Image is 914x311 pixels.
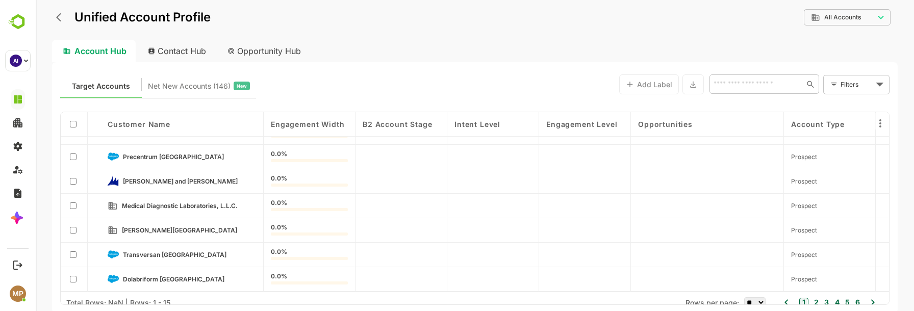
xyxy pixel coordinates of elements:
[755,275,781,283] span: Prospect
[805,79,837,90] div: Filters
[235,175,312,187] div: 0.0%
[775,13,839,22] div: All Accounts
[804,73,854,95] div: Filters
[235,120,309,128] span: Engagement Width
[419,120,465,128] span: Intent Level
[112,80,195,93] span: Net New Accounts ( 146 )
[10,55,22,67] div: AI
[764,298,773,307] button: 1
[807,297,814,308] button: 5
[755,120,809,128] span: Account Type
[201,80,211,93] span: New
[18,10,33,25] button: back
[776,297,783,308] button: 2
[104,40,180,62] div: Contact Hub
[755,251,781,258] span: Prospect
[86,202,202,210] span: Medical Diagnostic Laboratories, L.L.C.
[797,297,804,308] button: 4
[511,120,581,128] span: Engagement Level
[755,153,781,161] span: Prospect
[235,273,312,284] div: 0.0%
[647,74,668,94] button: Export the selected data as CSV
[235,249,312,260] div: 0.0%
[755,177,781,185] span: Prospect
[817,297,824,308] button: 6
[768,8,855,28] div: All Accounts
[87,153,188,161] span: Precentrum Sri Lanka
[87,177,202,185] span: Mason, Clark and Stanley
[755,202,781,210] span: Prospect
[235,224,312,236] div: 0.0%
[327,120,396,128] span: B2 Account Stage
[602,120,657,128] span: Opportunities
[11,258,24,272] button: Logout
[235,200,312,211] div: 0.0%
[36,80,94,93] span: Known accounts you’ve identified to target - imported from CRM, Offline upload, or promoted from ...
[72,120,135,128] span: Customer Name
[5,12,31,32] img: BambooboxLogoMark.f1c84d78b4c51b1a7b5f700c9845e183.svg
[31,298,135,307] div: Total Rows: NaN | Rows: 1 - 15
[10,286,26,302] div: MP
[39,11,175,23] p: Unified Account Profile
[789,14,825,21] span: All Accounts
[786,297,793,308] button: 3
[583,74,643,94] button: Add Label
[87,275,189,283] span: Dolabriform Thailand
[235,151,312,162] div: 0.0%
[650,298,703,307] span: Rows per page:
[86,226,201,234] span: Gannon University
[16,40,100,62] div: Account Hub
[755,226,781,234] span: Prospect
[87,251,191,258] span: Transversan Colombia
[184,40,274,62] div: Opportunity Hub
